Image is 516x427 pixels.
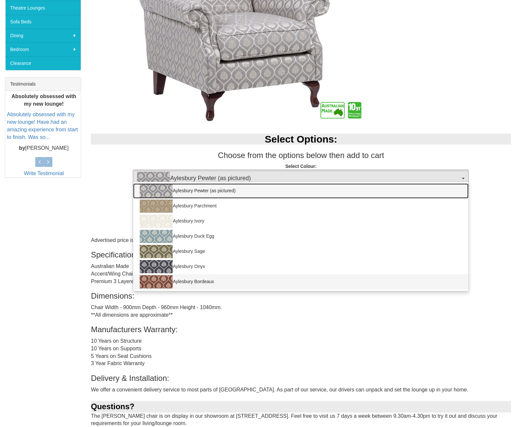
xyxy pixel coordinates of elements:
b: Select Options: [265,134,337,145]
a: Aylesbury Sage [133,244,469,259]
b: Absolutely obsessed with my new lounge! [12,93,76,107]
a: Aylesbury Bordeaux [133,274,469,289]
a: Aylesbury Ivory [133,214,469,229]
span: Aylesbury Pewter (as pictured) [137,172,460,185]
img: Aylesbury Duck Egg [140,230,173,243]
a: Write Testimonial [24,171,64,176]
h3: Choose from the options below then add to cart [91,151,511,160]
h3: Delivery & Installation: [91,374,511,383]
a: Dining [5,29,81,42]
button: Aylesbury Pewter (as pictured)Aylesbury Pewter (as pictured) [133,170,469,187]
img: Aylesbury Sage [140,245,173,258]
a: Absolutely obsessed with my new lounge! Have had an amazing experience from start to finish. Was ... [7,112,78,140]
h3: Specifications [91,251,511,259]
h3: Dimensions: [91,292,511,300]
b: by [19,145,25,151]
div: Questions? [91,401,511,412]
a: Aylesbury Onyx [133,259,469,274]
p: [PERSON_NAME] [7,145,81,152]
a: Aylesbury Pewter (as pictured) [133,183,469,199]
a: Bedroom [5,42,81,56]
img: Aylesbury Parchment [140,200,173,213]
img: Aylesbury Pewter (as pictured) [137,172,170,185]
a: Clearance [5,56,81,70]
strong: Select Colour: [285,164,317,169]
a: Aylesbury Duck Egg [133,229,469,244]
a: Aylesbury Parchment [133,199,469,214]
h3: Manufacturers Warranty: [91,325,511,334]
img: Aylesbury Ivory [140,215,173,228]
div: Testimonials [5,77,81,91]
img: Aylesbury Bordeaux [140,275,173,288]
a: Theatre Lounges [5,1,81,15]
img: Aylesbury Onyx [140,260,173,273]
a: Sofa Beds [5,15,81,29]
img: Aylesbury Pewter (as pictured) [140,184,173,198]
